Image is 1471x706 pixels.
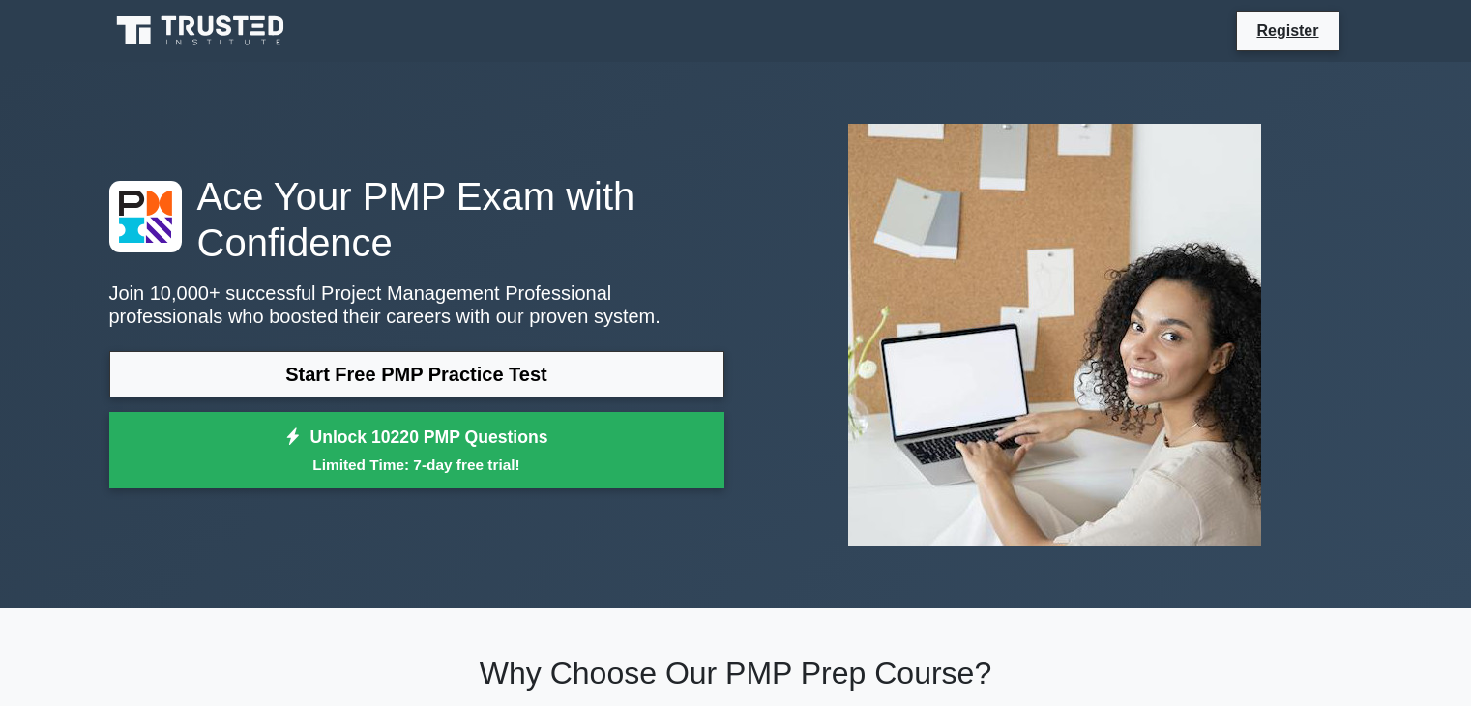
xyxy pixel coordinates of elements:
[133,454,700,476] small: Limited Time: 7-day free trial!
[109,412,724,489] a: Unlock 10220 PMP QuestionsLimited Time: 7-day free trial!
[109,655,1363,691] h2: Why Choose Our PMP Prep Course?
[1245,18,1330,43] a: Register
[109,173,724,266] h1: Ace Your PMP Exam with Confidence
[109,281,724,328] p: Join 10,000+ successful Project Management Professional professionals who boosted their careers w...
[109,351,724,397] a: Start Free PMP Practice Test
